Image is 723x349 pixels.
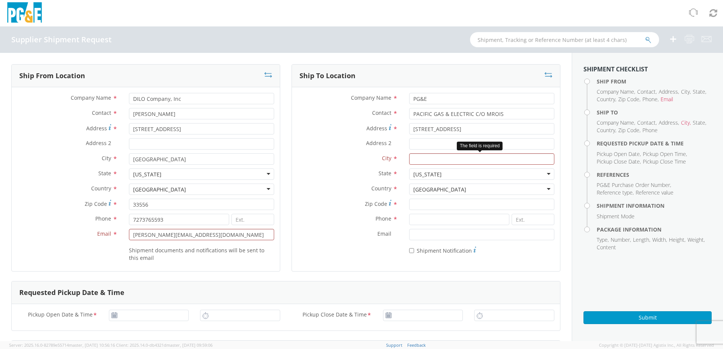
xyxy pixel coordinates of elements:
li: , [693,119,706,127]
li: , [637,88,657,96]
span: Phone [375,215,391,222]
span: Country [371,185,391,192]
input: Shipment Notification [409,248,414,253]
h3: Ship From Location [19,72,85,80]
li: , [693,88,706,96]
li: , [597,181,671,189]
li: , [669,236,686,244]
input: Ext. [231,214,274,225]
span: State [379,170,391,177]
li: , [597,119,635,127]
span: Contact [92,109,111,116]
span: Address 2 [86,139,111,147]
img: pge-logo-06675f144f4cfa6a6814.png [6,2,43,25]
span: Zip Code [618,96,639,103]
li: , [618,127,641,134]
li: , [597,236,609,244]
span: Reference type [597,189,633,196]
span: master, [DATE] 09:59:06 [166,342,213,348]
strong: Shipment Checklist [583,65,648,73]
span: City [681,88,690,95]
li: , [643,150,687,158]
li: , [597,158,641,165]
span: Address [659,119,678,126]
span: Reference value [636,189,673,196]
span: Server: 2025.16.0-82789e55714 [9,342,115,348]
span: Number [611,236,630,243]
span: State [98,170,111,177]
div: The field is required [457,142,503,150]
li: , [637,119,657,127]
span: Weight [687,236,704,243]
span: Pickup Open Date & Time [28,311,93,320]
span: Zip Code [618,127,639,134]
span: Zip Code [85,200,107,207]
li: , [597,150,641,158]
span: Email [661,96,673,103]
span: Pickup Open Date [597,150,640,158]
span: Width [652,236,666,243]
li: , [611,236,631,244]
span: Length [633,236,649,243]
span: Contact [637,88,656,95]
span: City [681,119,690,126]
span: Address [659,88,678,95]
h4: Ship To [597,110,712,115]
span: Country [597,96,615,103]
li: , [597,189,634,196]
h3: Requested Pickup Date & Time [19,289,124,296]
a: Feedback [407,342,426,348]
span: Pickup Open Time [643,150,686,158]
li: , [618,96,641,103]
li: , [597,96,616,103]
div: [US_STATE] [133,171,161,178]
span: Country [597,127,615,134]
span: Phone [95,215,111,222]
li: , [652,236,667,244]
span: Address [366,125,387,132]
h4: Shipment Information [597,203,712,208]
span: State [693,119,705,126]
input: Ext. [512,214,554,225]
a: Support [386,342,402,348]
span: Pickup Close Time [643,158,686,165]
li: , [659,119,679,127]
button: Submit [583,311,712,324]
div: [GEOGRAPHIC_DATA] [413,186,466,193]
span: Phone [642,127,658,134]
span: Contact [637,119,656,126]
li: , [597,88,635,96]
span: Height [669,236,684,243]
span: Company Name [597,119,634,126]
span: Shipment Mode [597,213,635,220]
span: PG&E Purchase Order Number [597,181,670,188]
span: State [693,88,705,95]
h4: Ship From [597,79,712,84]
li: , [681,119,691,127]
span: Content [597,244,616,251]
li: , [681,88,691,96]
label: Shipment documents and notifications will be sent to this email [129,246,274,262]
span: Zip Code [365,200,387,207]
h4: Supplier Shipment Request [11,36,112,44]
span: Client: 2025.14.0-db4321d [116,342,213,348]
span: Country [91,185,111,192]
span: master, [DATE] 10:56:16 [69,342,115,348]
input: Shipment, Tracking or Reference Number (at least 4 chars) [470,32,659,47]
h4: Requested Pickup Date & Time [597,141,712,146]
div: [GEOGRAPHIC_DATA] [133,186,186,193]
span: Pickup Close Date [597,158,640,165]
span: Address 2 [366,139,391,147]
li: , [597,127,616,134]
span: City [382,154,391,162]
span: Company Name [351,94,391,101]
span: Email [97,230,111,237]
li: , [659,88,679,96]
span: Address [86,125,107,132]
span: Pickup Close Date & Time [303,311,367,320]
span: Phone [642,96,658,103]
h4: References [597,172,712,178]
li: , [687,236,705,244]
li: , [633,236,650,244]
h4: Package Information [597,227,712,232]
